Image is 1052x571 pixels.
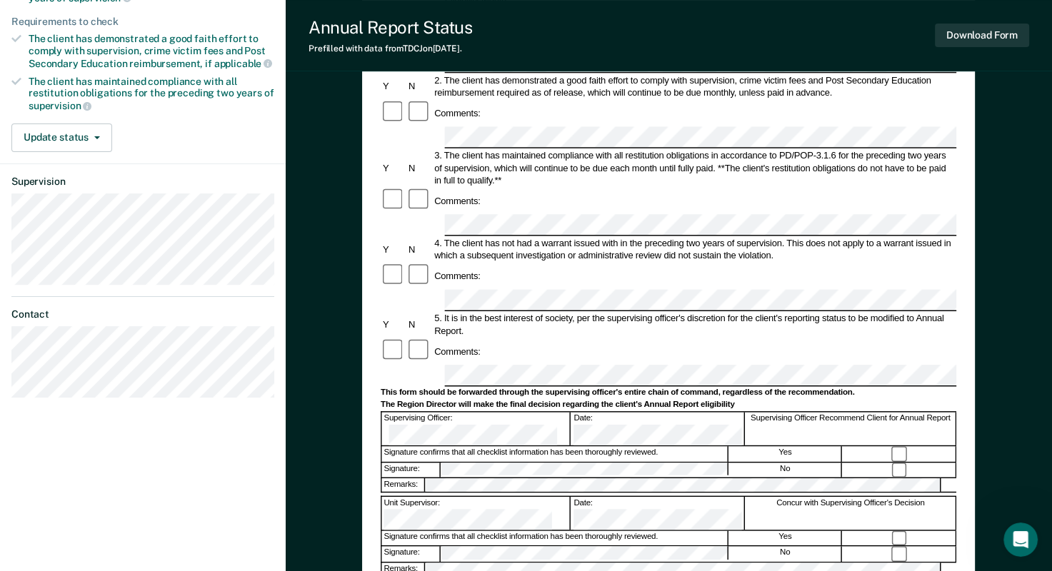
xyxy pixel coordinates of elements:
div: No [729,463,842,477]
div: Comments: [433,194,483,206]
iframe: Intercom live chat [1003,522,1038,557]
dt: Supervision [11,176,274,188]
div: Supervising Officer Recommend Client for Annual Report [746,413,956,446]
div: Y [381,162,406,174]
div: N [406,243,432,256]
div: Signature: [382,463,441,477]
div: 3. The client has maintained compliance with all restitution obligations in accordance to PD/POP-... [433,150,957,187]
div: Comments: [433,106,483,118]
button: Download Form [935,24,1029,47]
button: Update status [11,123,112,152]
div: Unit Supervisor: [382,496,571,530]
div: N [406,81,432,93]
div: 5. It is in the best interest of society, per the supervising officer's discretion for the client... [433,313,957,338]
div: Y [381,81,406,93]
div: Date: [572,496,745,530]
div: No [729,547,842,562]
div: Signature confirms that all checklist information has been thoroughly reviewed. [382,530,728,545]
span: applicable [214,58,272,69]
div: Supervising Officer: [382,413,571,446]
div: 4. The client has not had a warrant issued with in the preceding two years of supervision. This d... [433,237,957,262]
div: Yes [729,447,842,462]
div: The Region Director will make the final decision regarding the client's Annual Report eligibility [381,400,956,410]
div: Y [381,243,406,256]
div: Signature confirms that all checklist information has been thoroughly reviewed. [382,447,728,462]
div: The client has maintained compliance with all restitution obligations for the preceding two years of [29,76,274,112]
div: N [406,162,432,174]
span: supervision [29,100,91,111]
div: Signature: [382,547,441,562]
div: Comments: [433,270,483,282]
div: Remarks: [382,478,426,491]
div: N [406,319,432,331]
div: Annual Report Status [309,17,472,38]
div: The client has demonstrated a good faith effort to comply with supervision, crime victim fees and... [29,33,274,69]
div: Date: [572,413,745,446]
div: This form should be forwarded through the supervising officer's entire chain of command, regardle... [381,388,956,398]
div: 2. The client has demonstrated a good faith effort to comply with supervision, crime victim fees ... [433,74,957,99]
div: Prefilled with data from TDCJ on [DATE] . [309,44,472,54]
div: Y [381,319,406,331]
div: Requirements to check [11,16,274,28]
dt: Contact [11,308,274,320]
div: Concur with Supervising Officer's Decision [746,496,956,530]
div: Yes [729,530,842,545]
div: Comments: [433,345,483,357]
